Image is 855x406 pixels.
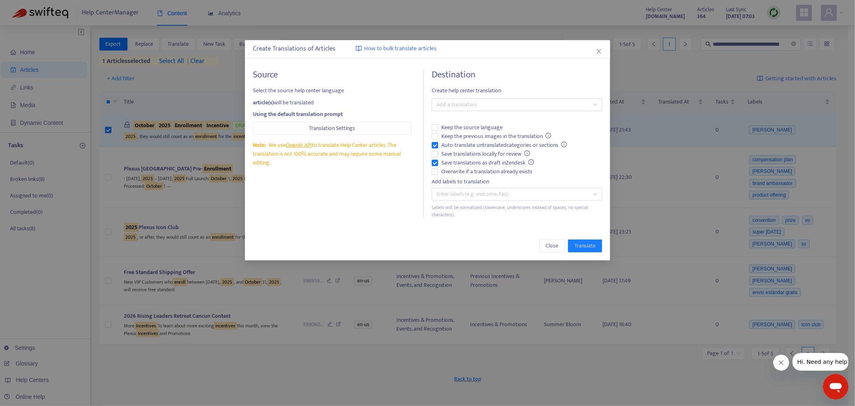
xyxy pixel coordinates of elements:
[253,98,411,107] div: will be translated
[5,6,58,12] span: Hi. Need any help?
[432,69,602,80] h4: Destination
[438,167,536,176] span: Overwrite if a translation already exists
[596,48,602,55] span: close
[438,141,570,150] span: Auto-translate untranslated categories or sections
[253,140,266,150] span: Note:
[432,204,602,219] div: Labels will be normalized (lowercase, underscores instead of spaces, no special characters).
[356,45,362,52] img: image-link
[528,159,534,165] span: info-circle
[253,69,411,80] h4: Source
[432,86,602,95] span: Create help center translation
[823,374,849,400] iframe: Button to launch messaging window
[438,132,555,141] span: Keep the previous images in the translation
[773,355,789,371] iframe: Close message
[546,133,551,138] span: info-circle
[356,44,437,53] a: How to bulk translate articles
[568,240,602,252] button: Translate
[539,240,565,252] button: Close
[253,98,274,107] strong: article(s)
[253,86,411,95] span: Select the source help center language
[524,150,530,156] span: info-circle
[286,140,312,150] a: OpenAI API
[438,158,538,167] span: Save translations as draft in Zendesk
[432,177,602,186] div: Add labels to translation
[438,150,534,158] span: Save translations locally for review
[546,242,558,250] span: Close
[253,44,602,54] div: Create Translations of Articles
[561,142,567,147] span: info-circle
[253,122,411,135] button: Translation Settings
[364,44,437,53] span: How to bulk translate articles
[438,123,506,132] span: Keep the source language
[253,110,411,119] div: Using the default translation prompt
[594,47,603,56] button: Close
[792,353,849,371] iframe: Message from company
[309,124,355,133] span: Translation Settings
[253,141,411,167] div: We use to translate Help Center articles. The translation is not 100% accurate and may require so...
